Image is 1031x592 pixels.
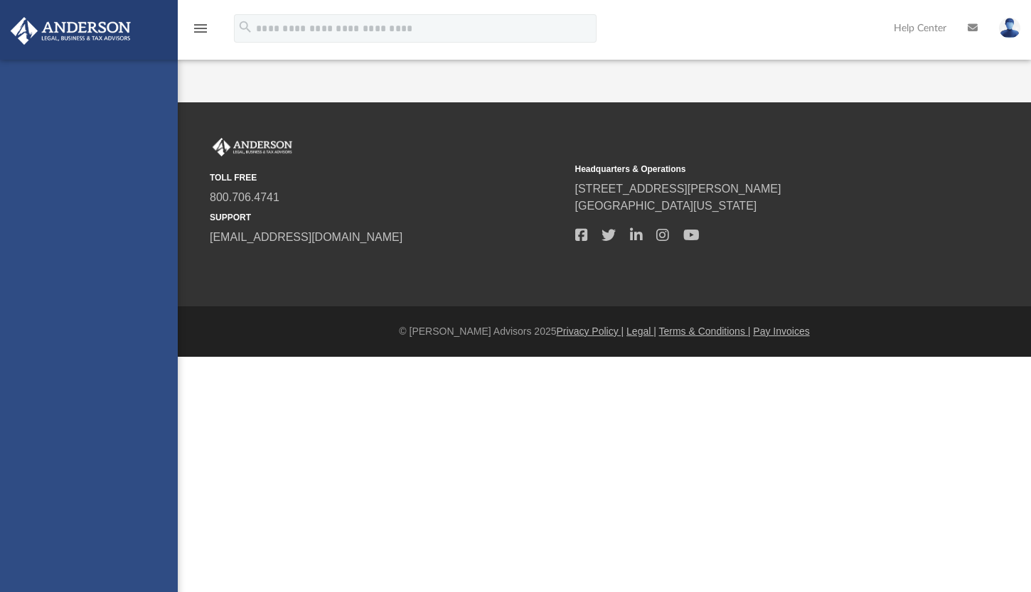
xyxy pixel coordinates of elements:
[237,19,253,35] i: search
[999,18,1020,38] img: User Pic
[210,211,565,224] small: SUPPORT
[6,17,135,45] img: Anderson Advisors Platinum Portal
[626,325,656,337] a: Legal |
[753,325,809,337] a: Pay Invoices
[178,324,1031,339] div: © [PERSON_NAME] Advisors 2025
[210,171,565,184] small: TOLL FREE
[210,138,295,156] img: Anderson Advisors Platinum Portal
[210,191,279,203] a: 800.706.4741
[575,163,931,176] small: Headquarters & Operations
[557,325,624,337] a: Privacy Policy |
[192,20,209,37] i: menu
[575,183,781,195] a: [STREET_ADDRESS][PERSON_NAME]
[575,200,757,212] a: [GEOGRAPHIC_DATA][US_STATE]
[192,27,209,37] a: menu
[210,231,402,243] a: [EMAIL_ADDRESS][DOMAIN_NAME]
[659,325,751,337] a: Terms & Conditions |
